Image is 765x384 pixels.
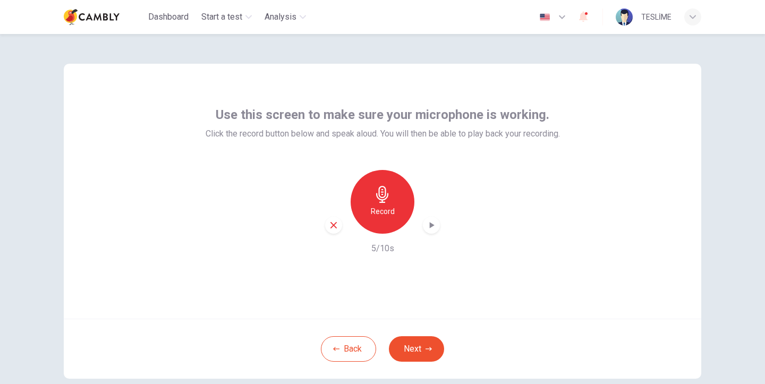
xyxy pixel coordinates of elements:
[389,336,444,362] button: Next
[538,13,551,21] img: en
[144,7,193,27] button: Dashboard
[64,6,120,28] img: Cambly logo
[206,127,560,140] span: Click the record button below and speak aloud. You will then be able to play back your recording.
[321,336,376,362] button: Back
[371,205,395,218] h6: Record
[64,6,144,28] a: Cambly logo
[260,7,310,27] button: Analysis
[216,106,549,123] span: Use this screen to make sure your microphone is working.
[265,11,296,23] span: Analysis
[641,11,671,23] div: TESLİME
[371,242,394,255] h6: 5/10s
[351,170,414,234] button: Record
[201,11,242,23] span: Start a test
[616,8,633,25] img: Profile picture
[197,7,256,27] button: Start a test
[148,11,189,23] span: Dashboard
